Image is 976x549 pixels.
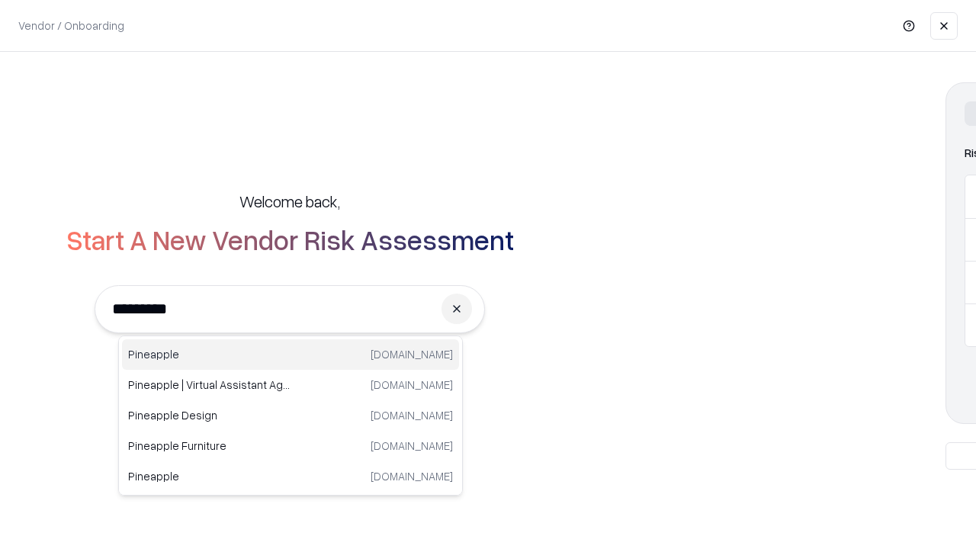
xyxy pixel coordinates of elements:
p: [DOMAIN_NAME] [371,468,453,484]
p: [DOMAIN_NAME] [371,438,453,454]
p: Vendor / Onboarding [18,18,124,34]
p: Pineapple [128,468,291,484]
p: [DOMAIN_NAME] [371,346,453,362]
p: Pineapple | Virtual Assistant Agency [128,377,291,393]
p: Pineapple [128,346,291,362]
h5: Welcome back, [239,191,340,212]
p: Pineapple Furniture [128,438,291,454]
div: Suggestions [118,335,463,496]
p: [DOMAIN_NAME] [371,377,453,393]
h2: Start A New Vendor Risk Assessment [66,224,514,255]
p: [DOMAIN_NAME] [371,407,453,423]
p: Pineapple Design [128,407,291,423]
